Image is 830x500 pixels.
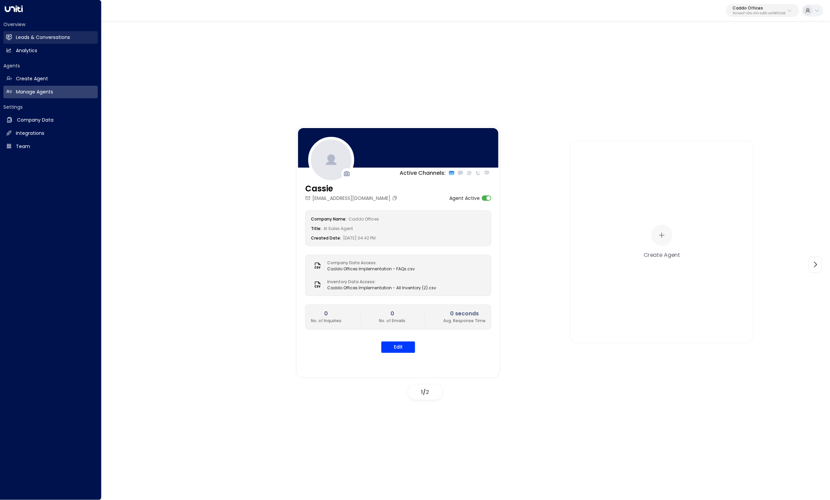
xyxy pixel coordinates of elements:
label: Created Date: [311,235,341,241]
button: Caddo Offices7b1ceed7-40fa-4014-bd85-aaf588512a38 [726,4,799,17]
h2: Overview [3,21,98,28]
h3: Cassie [305,183,399,195]
a: Leads & Conversations [3,31,98,44]
p: Caddo Offices [733,6,786,10]
label: Agent Active [449,195,480,202]
a: Company Data [3,114,98,126]
h2: Create Agent [16,75,48,82]
p: No. of Emails [379,318,406,324]
label: Company Name: [311,216,346,222]
a: Integrations [3,127,98,140]
p: 7b1ceed7-40fa-4014-bd85-aaf588512a38 [733,12,786,15]
label: Company Data Access: [327,260,411,266]
div: [EMAIL_ADDRESS][DOMAIN_NAME] [305,195,399,202]
a: Analytics [3,44,98,57]
span: AI Sales Agent [323,226,353,231]
p: No. of Inquiries [311,318,341,324]
button: Edit [381,341,415,353]
label: Inventory Data Access: [327,279,433,285]
a: Create Agent [3,72,98,85]
h2: Analytics [16,47,37,54]
p: Avg. Response Time [443,318,486,324]
span: 1 [421,388,423,396]
h2: Manage Agents [16,88,53,96]
a: Manage Agents [3,86,98,98]
label: Title: [311,226,321,231]
h2: 0 [379,310,406,318]
span: [DATE] 04:42 PM [343,235,376,241]
span: Caddo Offices Implementation - All Inventory (2).csv [327,285,436,291]
h2: Settings [3,104,98,110]
a: Team [3,140,98,153]
button: Copy [392,195,399,201]
p: Active Channels: [400,169,446,177]
h2: Agents [3,62,98,69]
h2: 0 seconds [443,310,486,318]
div: Create Agent [644,251,680,259]
h2: Company Data [17,117,53,124]
h2: Integrations [16,130,44,137]
span: 2 [426,388,429,396]
span: Caddo Offices Implementation - FAQs.csv [327,266,415,272]
h2: Leads & Conversations [16,34,70,41]
h2: 0 [311,310,341,318]
span: Caddo Offices [349,216,379,222]
div: / [408,385,442,400]
h2: Team [16,143,30,150]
